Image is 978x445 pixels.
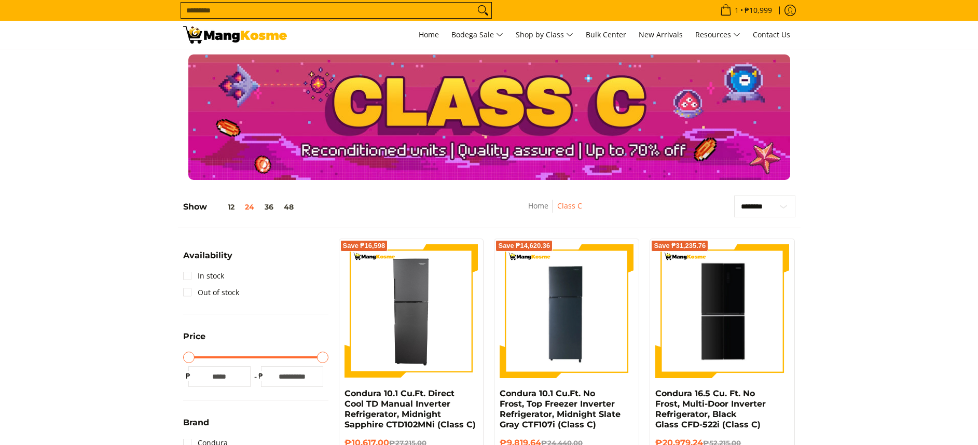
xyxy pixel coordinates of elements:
[297,21,795,49] nav: Main Menu
[655,388,766,429] a: Condura 16.5 Cu. Ft. No Frost, Multi-Door Inverter Refrigerator, Black Glass CFD-522i (Class C)
[639,30,683,39] span: New Arrivals
[183,284,239,301] a: Out of stock
[633,21,688,49] a: New Arrivals
[343,243,385,249] span: Save ₱16,598
[654,243,706,249] span: Save ₱31,235.76
[748,21,795,49] a: Contact Us
[695,29,740,41] span: Resources
[345,388,476,429] a: Condura 10.1 Cu.Ft. Direct Cool TD Manual Inverter Refrigerator, Midnight Sapphire CTD102MNi (Cla...
[516,29,573,41] span: Shop by Class
[690,21,746,49] a: Resources
[528,201,548,211] a: Home
[183,332,205,341] span: Price
[279,203,299,211] button: 48
[500,388,621,429] a: Condura 10.1 Cu.Ft. No Frost, Top Freezer Inverter Refrigerator, Midnight Slate Gray CTF107i (Cla...
[183,419,209,435] summary: Open
[511,21,578,49] a: Shop by Class
[557,201,582,211] a: Class C
[446,21,508,49] a: Bodega Sale
[183,419,209,427] span: Brand
[183,371,194,381] span: ₱
[475,3,491,18] button: Search
[753,30,790,39] span: Contact Us
[207,203,240,211] button: 12
[500,244,633,378] img: Condura 10.1 Cu.Ft. No Frost, Top Freezer Inverter Refrigerator, Midnight Slate Gray CTF107i (Cla...
[183,252,232,260] span: Availability
[743,7,774,14] span: ₱10,999
[345,244,478,378] img: Condura 10.1 Cu.Ft. Direct Cool TD Manual Inverter Refrigerator, Midnight Sapphire CTD102MNi (Cla...
[259,203,279,211] button: 36
[733,7,740,14] span: 1
[419,30,439,39] span: Home
[498,243,550,249] span: Save ₱14,620.36
[240,203,259,211] button: 24
[183,332,205,349] summary: Open
[717,5,775,16] span: •
[183,268,224,284] a: In stock
[586,30,626,39] span: Bulk Center
[414,21,444,49] a: Home
[183,252,232,268] summary: Open
[256,371,266,381] span: ₱
[464,200,646,223] nav: Breadcrumbs
[655,246,789,377] img: Condura 16.5 Cu. Ft. No Frost, Multi-Door Inverter Refrigerator, Black Glass CFD-522i (Class C)
[183,26,287,44] img: Class C Home &amp; Business Appliances: Up to 70% Off l Mang Kosme
[183,202,299,212] h5: Show
[581,21,631,49] a: Bulk Center
[451,29,503,41] span: Bodega Sale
